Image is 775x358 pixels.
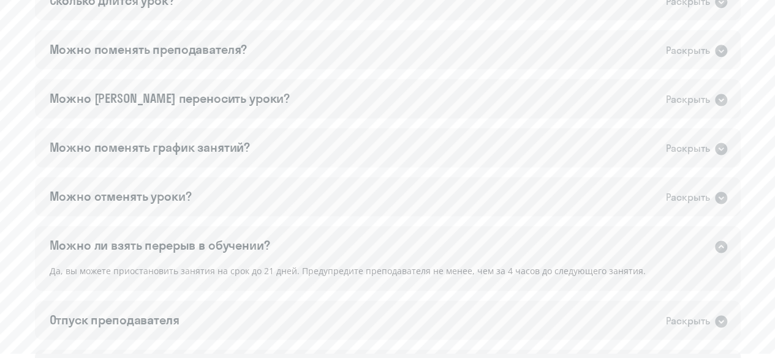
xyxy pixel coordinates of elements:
div: Можно поменять график занятий? [50,139,251,156]
div: Раскрыть [666,190,710,205]
div: Можно ли взять перерыв в обучении? [50,237,270,254]
div: Можно отменять уроки? [50,188,192,205]
div: Можно поменять преподавателя? [50,41,248,58]
div: Отпуск преподавателя [50,311,180,329]
div: Да, вы можете приостановить занятия на срок до 21 дней. Предупредите преподавателя не менее, чем ... [35,264,741,291]
div: Можно [PERSON_NAME] переносить уроки? [50,90,290,107]
div: Раскрыть [666,313,710,329]
div: Раскрыть [666,92,710,107]
div: Раскрыть [666,43,710,58]
div: Раскрыть [666,141,710,156]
